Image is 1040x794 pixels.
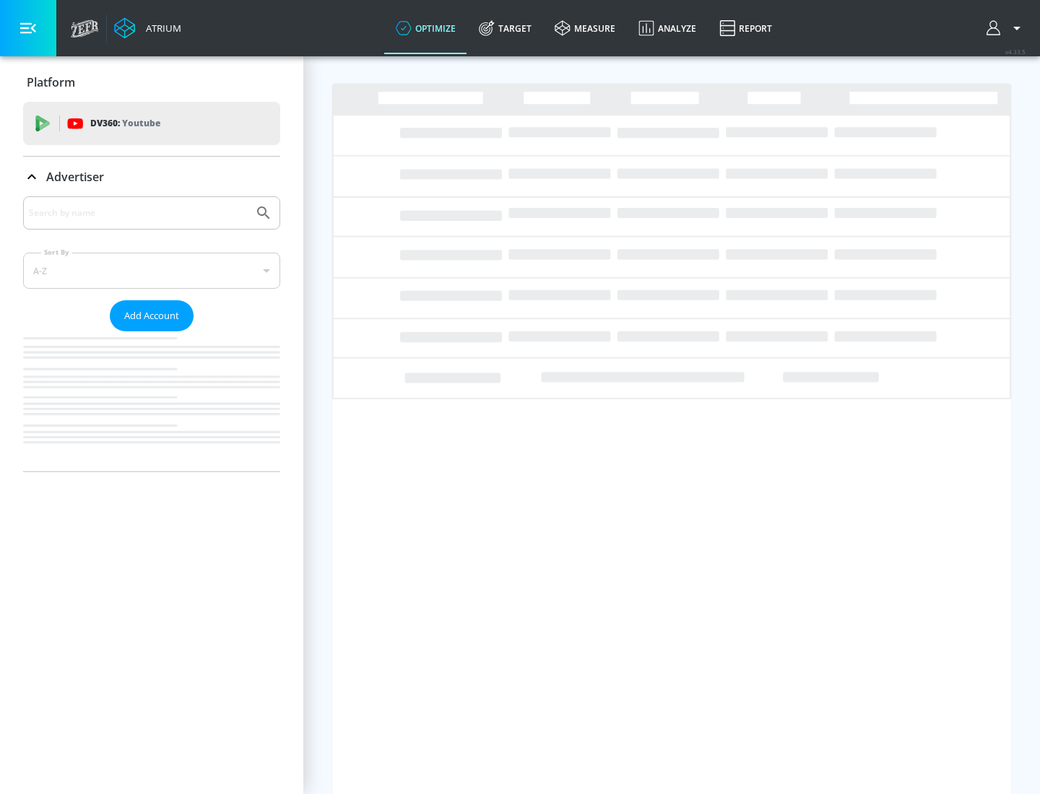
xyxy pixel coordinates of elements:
label: Sort By [41,248,72,257]
a: Analyze [627,2,708,54]
p: Advertiser [46,169,104,185]
span: Add Account [124,307,179,324]
nav: list of Advertiser [23,331,280,471]
button: Add Account [110,300,194,331]
div: Atrium [140,22,181,35]
p: Youtube [122,115,160,131]
div: A-Z [23,253,280,289]
p: DV360: [90,115,160,131]
input: Search by name [29,204,248,222]
a: Atrium [114,17,181,39]
div: DV360: Youtube [23,102,280,145]
a: Report [708,2,784,54]
div: Advertiser [23,157,280,197]
div: Advertiser [23,196,280,471]
a: optimize [384,2,467,54]
div: Platform [23,62,280,102]
p: Platform [27,74,75,90]
span: v 4.33.5 [1005,48,1026,56]
a: Target [467,2,543,54]
a: measure [543,2,627,54]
